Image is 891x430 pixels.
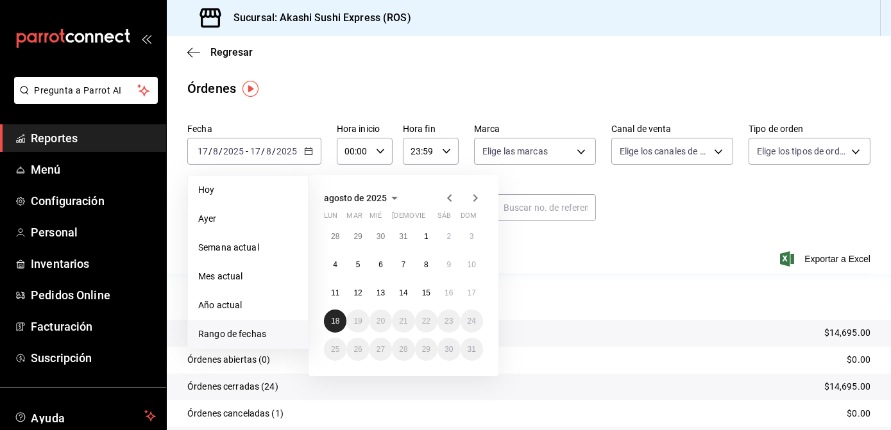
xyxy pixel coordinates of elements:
[331,345,339,354] abbr: 25 de agosto de 2025
[461,211,477,225] abbr: domingo
[187,46,253,58] button: Regresar
[422,345,430,354] abbr: 29 de agosto de 2025
[461,225,483,248] button: 3 de agosto de 2025
[198,327,298,341] span: Rango de fechas
[377,288,385,297] abbr: 13 de agosto de 2025
[445,288,453,297] abbr: 16 de agosto de 2025
[378,260,383,269] abbr: 6 de agosto de 2025
[377,317,385,326] abbr: 20 de agosto de 2025
[246,146,248,156] span: -
[31,255,156,272] span: Inventarios
[399,288,407,297] abbr: 14 de agosto de 2025
[446,232,451,241] abbr: 2 de agosto de 2025
[353,317,362,326] abbr: 19 de agosto de 2025
[415,225,437,248] button: 1 de agosto de 2025
[422,317,430,326] abbr: 22 de agosto de 2025
[369,281,392,304] button: 13 de agosto de 2025
[331,232,339,241] abbr: 28 de julio de 2025
[187,125,321,134] label: Fecha
[266,146,272,156] input: --
[402,260,406,269] abbr: 7 de agosto de 2025
[369,310,392,333] button: 20 de agosto de 2025
[208,146,212,156] span: /
[219,146,223,156] span: /
[333,260,337,269] abbr: 4 de agosto de 2025
[377,345,385,354] abbr: 27 de agosto de 2025
[392,310,414,333] button: 21 de agosto de 2025
[847,407,870,420] p: $0.00
[468,288,476,297] abbr: 17 de agosto de 2025
[415,310,437,333] button: 22 de agosto de 2025
[369,225,392,248] button: 30 de julio de 2025
[31,349,156,367] span: Suscripción
[324,225,346,248] button: 28 de julio de 2025
[445,317,453,326] abbr: 23 de agosto de 2025
[369,338,392,361] button: 27 de agosto de 2025
[437,310,460,333] button: 23 de agosto de 2025
[392,253,414,276] button: 7 de agosto de 2025
[31,286,156,304] span: Pedidos Online
[437,211,451,225] abbr: sábado
[749,125,870,134] label: Tipo de orden
[424,232,429,241] abbr: 1 de agosto de 2025
[9,93,158,106] a: Pregunta a Parrot AI
[324,211,337,225] abbr: lunes
[346,253,369,276] button: 5 de agosto de 2025
[276,146,298,156] input: ----
[198,183,298,197] span: Hoy
[356,260,361,269] abbr: 5 de agosto de 2025
[198,241,298,254] span: Semana actual
[346,225,369,248] button: 29 de julio de 2025
[324,310,346,333] button: 18 de agosto de 2025
[250,146,261,156] input: --
[261,146,265,156] span: /
[611,125,733,134] label: Canal de venta
[437,253,460,276] button: 9 de agosto de 2025
[392,211,468,225] abbr: jueves
[31,192,156,210] span: Configuración
[187,380,278,393] p: Órdenes cerradas (24)
[198,299,298,312] span: Año actual
[324,281,346,304] button: 11 de agosto de 2025
[353,345,362,354] abbr: 26 de agosto de 2025
[474,125,596,134] label: Marca
[399,317,407,326] abbr: 21 de agosto de 2025
[272,146,276,156] span: /
[198,270,298,283] span: Mes actual
[242,81,259,97] img: Tooltip marker
[482,145,548,158] span: Elige las marcas
[437,281,460,304] button: 16 de agosto de 2025
[403,125,459,134] label: Hora fin
[324,193,387,203] span: agosto de 2025
[468,345,476,354] abbr: 31 de agosto de 2025
[31,161,156,178] span: Menú
[353,288,362,297] abbr: 12 de agosto de 2025
[377,232,385,241] abbr: 30 de julio de 2025
[783,251,870,267] span: Exportar a Excel
[437,338,460,361] button: 30 de agosto de 2025
[415,211,425,225] abbr: viernes
[353,232,362,241] abbr: 29 de julio de 2025
[392,338,414,361] button: 28 de agosto de 2025
[847,353,870,367] p: $0.00
[415,253,437,276] button: 8 de agosto de 2025
[223,10,411,26] h3: Sucursal: Akashi Sushi Express (ROS)
[824,380,870,393] p: $14,695.00
[757,145,847,158] span: Elige los tipos de orden
[187,353,271,367] p: Órdenes abiertas (0)
[31,318,156,335] span: Facturación
[346,281,369,304] button: 12 de agosto de 2025
[369,253,392,276] button: 6 de agosto de 2025
[197,146,208,156] input: --
[212,146,219,156] input: --
[324,253,346,276] button: 4 de agosto de 2025
[198,212,298,226] span: Ayer
[324,338,346,361] button: 25 de agosto de 2025
[346,338,369,361] button: 26 de agosto de 2025
[187,407,284,420] p: Órdenes canceladas (1)
[141,33,151,44] button: open_drawer_menu
[415,281,437,304] button: 15 de agosto de 2025
[369,211,382,225] abbr: miércoles
[392,281,414,304] button: 14 de agosto de 2025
